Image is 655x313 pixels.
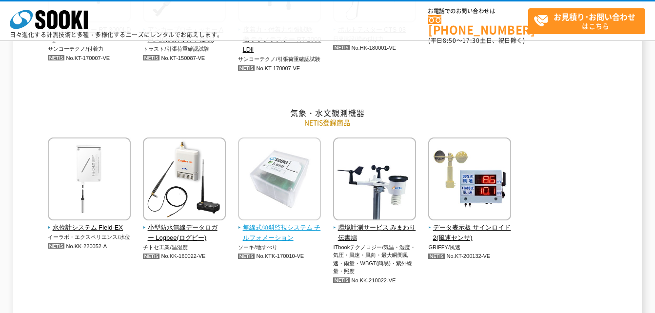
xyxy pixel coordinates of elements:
[333,137,416,223] img: 環境計測サービス みまわり伝書鳩
[143,137,226,223] img: 小型防水無線データロガー Logbee(ログビー)
[428,15,528,35] a: [PHONE_NUMBER]
[534,9,645,33] span: はこちら
[428,251,512,261] p: No.KT-200132-VE
[443,36,457,45] span: 8:50
[48,241,131,252] p: No.KK-220052-A
[143,53,226,63] p: No.KT-150087-VE
[333,43,417,53] p: No.HK-180001-VE
[428,243,512,252] p: GRIFFY/風速
[48,214,131,233] a: 水位計システム Field-EX
[554,11,635,22] strong: お見積り･お問い合わせ
[10,32,223,38] p: 日々進化する計測技術と多種・多様化するニーズにレンタルでお応えします。
[143,251,226,261] p: No.KK-160022-VE
[238,243,321,252] p: ソーキ/地すべり
[462,36,480,45] span: 17:30
[42,117,613,128] p: NETIS登録商品
[428,223,512,243] span: データ表示板 サインロイド2(風速センサ)
[238,214,321,243] a: 無線式傾斜監視システム チルフォメーション
[428,8,528,14] span: お電話でのお問い合わせは
[238,137,321,223] img: 無線式傾斜監視システム チルフォメーション
[143,223,226,243] span: 小型防水無線データロガー Logbee(ログビー)
[428,36,525,45] span: (平日 ～ 土日、祝日除く)
[333,223,417,243] span: 環境計測サービス みまわり伝書鳩
[238,251,321,261] p: No.KTK-170010-VE
[48,223,131,233] span: 水位計システム Field-EX
[238,223,321,243] span: 無線式傾斜監視システム チルフォメーション
[428,137,511,223] img: データ表示板 サインロイド2(風速センサ)
[333,275,417,286] p: No.KK-210022-VE
[333,243,417,275] p: ITbookテクノロジー/気温・湿度・気圧・風速・風向・最大瞬間風速・雨量・WBGT(簡易)・紫外線量・照度
[143,243,226,252] p: チトセ工業/温湿度
[528,8,645,34] a: お見積り･お問い合わせはこちら
[48,233,131,241] p: イーラボ・エクスペリエンス/水位
[48,137,131,223] img: 水位計システム Field-EX
[48,45,131,53] p: サンコーテクノ/付着力
[238,55,321,63] p: サンコーテクノ/引張荷重確認試験
[48,53,131,63] p: No.KT-170007-VE
[333,214,417,243] a: 環境計測サービス みまわり伝書鳩
[42,108,613,118] h2: 気象・水文観測機器
[143,214,226,243] a: 小型防水無線データロガー Logbee(ログビー)
[428,214,512,243] a: データ表示板 サインロイド2(風速センサ)
[238,63,321,74] p: No.KT-170007-VE
[143,45,226,53] p: トラスト/引張荷重確認試験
